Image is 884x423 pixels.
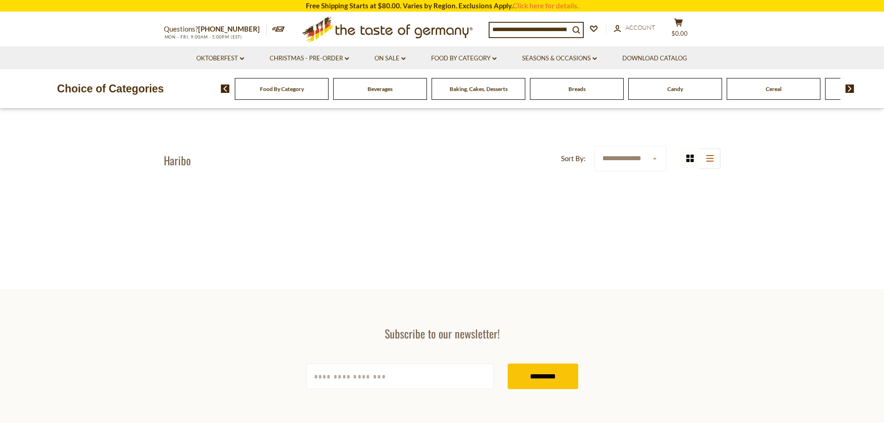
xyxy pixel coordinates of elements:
a: Baking, Cakes, Desserts [450,85,508,92]
span: Account [626,24,655,31]
a: Beverages [368,85,393,92]
a: Seasons & Occasions [522,53,597,64]
a: Click here for details. [513,1,579,10]
a: Candy [667,85,683,92]
a: [PHONE_NUMBER] [198,25,260,33]
h3: Subscribe to our newsletter! [306,326,578,340]
a: Download Catalog [622,53,687,64]
a: Food By Category [431,53,497,64]
label: Sort By: [561,153,586,164]
span: $0.00 [671,30,688,37]
a: Oktoberfest [196,53,244,64]
h1: Haribo [164,153,191,167]
a: Cereal [766,85,781,92]
a: Account [614,23,655,33]
a: Breads [568,85,586,92]
a: Christmas - PRE-ORDER [270,53,349,64]
img: next arrow [845,85,854,93]
span: MON - FRI, 9:00AM - 5:00PM (EST) [164,34,243,39]
p: Questions? [164,23,267,35]
button: $0.00 [665,18,693,41]
img: previous arrow [221,85,230,93]
a: On Sale [374,53,406,64]
a: Food By Category [260,85,304,92]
